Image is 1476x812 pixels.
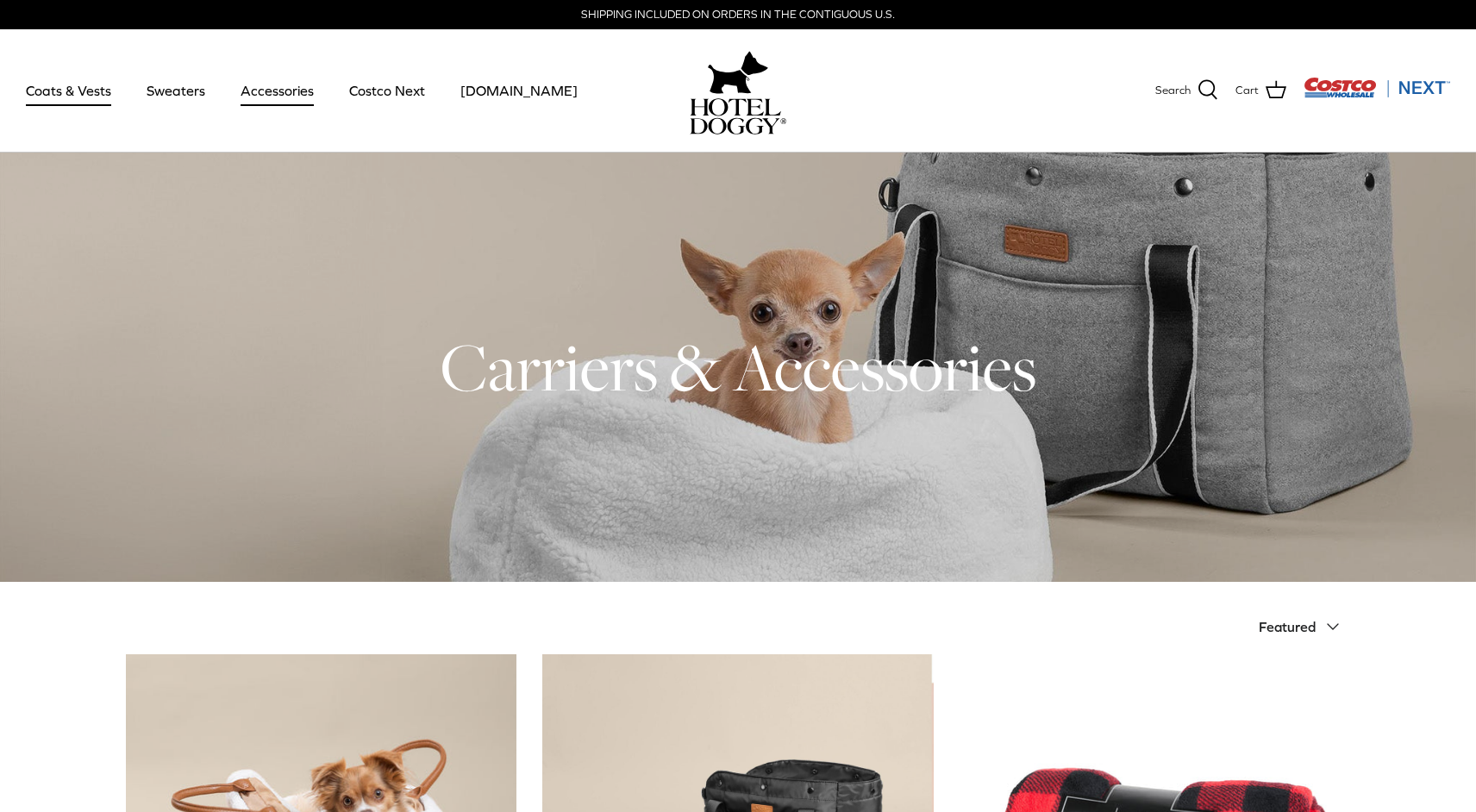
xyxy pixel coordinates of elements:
span: Featured [1259,619,1316,634]
button: Featured [1259,608,1350,646]
a: Search [1155,79,1218,102]
a: Costco Next [334,61,441,120]
span: Cart [1235,82,1259,100]
img: hoteldoggycom [690,98,786,134]
h1: Carriers & Accessories [126,325,1350,409]
a: Accessories [225,61,329,120]
a: Coats & Vests [10,61,127,120]
a: Cart [1235,79,1286,102]
img: Costco Next [1304,77,1450,98]
a: Sweaters [131,61,221,120]
img: hoteldoggy.com [708,47,768,98]
a: [DOMAIN_NAME] [445,61,593,120]
span: Search [1155,82,1191,100]
a: hoteldoggy.com hoteldoggycom [690,47,786,134]
a: Visit Costco Next [1304,88,1450,101]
